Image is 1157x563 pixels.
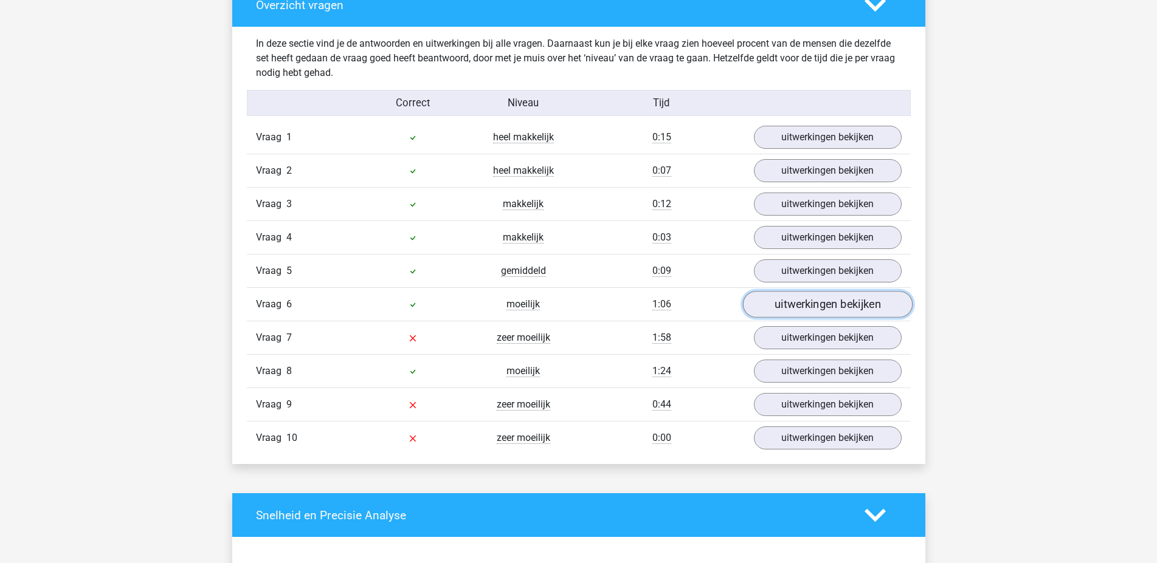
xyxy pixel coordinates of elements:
span: 1:24 [652,365,671,377]
span: 7 [286,332,292,343]
span: 1:58 [652,332,671,344]
span: zeer moeilijk [497,432,550,444]
h4: Snelheid en Precisie Analyse [256,508,846,522]
span: makkelijk [503,198,544,210]
a: uitwerkingen bekijken [754,393,902,416]
div: Correct [357,95,468,111]
a: uitwerkingen bekijken [754,193,902,216]
span: 1:06 [652,298,671,310]
a: uitwerkingen bekijken [754,360,902,383]
span: 6 [286,298,292,310]
span: Vraag [256,431,286,445]
span: Vraag [256,264,286,278]
span: zeer moeilijk [497,398,550,411]
span: 1 [286,131,292,143]
span: 2 [286,165,292,176]
span: Vraag [256,130,286,145]
span: 10 [286,432,297,443]
span: 4 [286,231,292,243]
a: uitwerkingen bekijken [754,159,902,182]
span: 5 [286,265,292,276]
div: Tijd [578,95,744,111]
span: Vraag [256,163,286,178]
span: zeer moeilijk [497,332,550,344]
a: uitwerkingen bekijken [754,126,902,149]
a: uitwerkingen bekijken [754,226,902,249]
a: uitwerkingen bekijken [754,259,902,282]
span: 0:09 [652,265,671,277]
span: heel makkelijk [493,131,554,143]
span: 3 [286,198,292,210]
span: heel makkelijk [493,165,554,177]
span: moeilijk [506,298,540,310]
span: Vraag [256,197,286,211]
span: Vraag [256,330,286,345]
span: Vraag [256,230,286,245]
div: Niveau [468,95,579,111]
div: In deze sectie vind je de antwoorden en uitwerkingen bij alle vragen. Daarnaast kun je bij elke v... [247,36,911,80]
span: gemiddeld [501,265,546,277]
span: Vraag [256,297,286,312]
a: uitwerkingen bekijken [742,292,912,318]
a: uitwerkingen bekijken [754,326,902,349]
span: 0:44 [652,398,671,411]
span: 0:15 [652,131,671,143]
span: 9 [286,398,292,410]
span: 0:00 [652,432,671,444]
span: Vraag [256,397,286,412]
span: moeilijk [506,365,540,377]
span: 0:12 [652,198,671,210]
span: 0:07 [652,165,671,177]
span: makkelijk [503,231,544,244]
span: Vraag [256,364,286,378]
span: 8 [286,365,292,377]
a: uitwerkingen bekijken [754,426,902,449]
span: 0:03 [652,231,671,244]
